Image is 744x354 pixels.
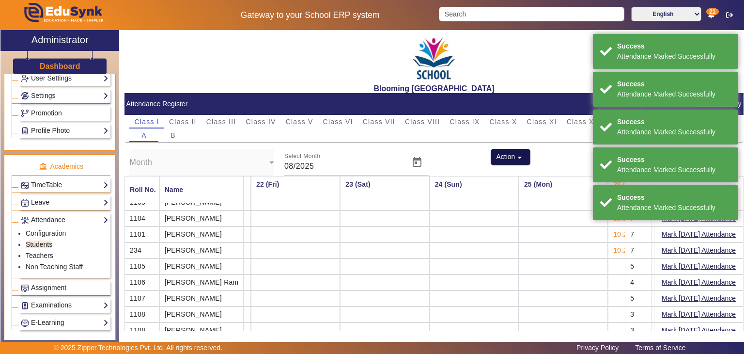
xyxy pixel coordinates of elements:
mat-cell: 1101 [124,226,161,242]
mat-cell: 5 [625,258,652,274]
span: Class I [134,118,159,125]
td: 10:29 AM/-- [608,242,697,258]
mat-cell: 234 [124,242,161,258]
mat-cell: 1108 [124,322,161,338]
span: Class II [169,118,197,125]
a: Non Teaching Staff [26,263,83,271]
mat-header-cell: Name [159,176,244,203]
span: Promotion [31,109,62,117]
span: Class VI [323,118,353,125]
th: 22 (Fri) [251,176,340,203]
mat-cell: 7 [625,242,652,258]
mat-cell: 7 [625,226,652,242]
div: Success [617,79,731,89]
p: © 2025 Zipper Technologies Pvt. Ltd. All rights reserved. [54,343,223,353]
th: 25 (Mon) [519,176,608,203]
mat-cell: [PERSON_NAME] [159,242,244,258]
button: Action [491,149,530,165]
mat-header-cell: Roll No. [124,176,161,203]
div: Attendance Marked Successfully [617,165,731,175]
mat-cell: 1107 [124,290,161,306]
span: Class XI [527,118,557,125]
button: Mark [DATE] Attendance [661,244,737,257]
span: Assignment [31,284,66,291]
mat-cell: 1106 [124,274,161,290]
mat-cell: 4 [625,274,652,290]
button: Mark [DATE] Attendance [661,292,737,305]
button: Mark [DATE] Attendance [661,228,737,241]
mat-label: Select Month [284,153,321,160]
span: Class VII [363,118,395,125]
div: Success [617,155,731,165]
h2: Administrator [31,34,89,46]
mat-cell: 1104 [124,210,161,226]
mat-cell: 1105 [124,258,161,274]
span: Class VIII [405,118,440,125]
h3: Dashboard [40,62,80,71]
img: academic.png [39,162,47,171]
span: Class X [490,118,517,125]
div: Attendance Marked Successfully [617,89,731,99]
a: Configuration [26,229,66,237]
mat-cell: [PERSON_NAME] [159,306,244,322]
span: Class V [286,118,313,125]
div: Success [617,117,731,127]
a: Assignment [21,282,108,293]
mat-cell: 3 [625,306,652,322]
mat-cell: [PERSON_NAME] Ram [159,274,244,290]
div: Attendance Marked Successfully [617,127,731,137]
div: Success [617,41,731,51]
button: Open calendar [405,151,429,174]
mat-cell: [PERSON_NAME] [159,210,244,226]
a: Teachers [26,252,53,259]
img: Branchoperations.png [21,110,29,117]
button: Mark [DATE] Attendance [661,308,737,321]
mat-cell: 3 [625,322,652,338]
mat-cell: [PERSON_NAME] [159,258,244,274]
mat-icon: arrow_drop_down [515,153,525,162]
mat-card-header: Attendance Register [124,93,744,115]
mat-cell: 1108 [124,306,161,322]
div: Attendance Marked Successfully [617,203,731,213]
div: Success [617,193,731,203]
span: Class IV [246,118,276,125]
p: Academics [12,161,110,172]
a: Promotion [21,108,108,119]
span: Class III [206,118,236,125]
div: Attendance Marked Successfully [617,51,731,62]
span: 21 [706,8,718,16]
button: Mark [DATE] Attendance [661,324,737,337]
button: Mark [DATE] Attendance [661,276,737,289]
a: Dashboard [39,61,81,71]
a: Terms of Service [630,341,690,354]
button: Mark [DATE] Attendance [661,260,737,273]
input: Search [439,7,624,21]
h2: Blooming [GEOGRAPHIC_DATA] [124,84,744,93]
img: 3e5c6726-73d6-4ac3-b917-621554bbe9c3 [410,32,458,84]
span: Class XII [567,118,599,125]
mat-cell: 5 [625,290,652,306]
mat-cell: [PERSON_NAME] [159,322,244,338]
span: B [170,132,176,139]
td: 10:29 AM/-- [608,226,697,242]
mat-cell: [PERSON_NAME] [159,290,244,306]
a: Privacy Policy [572,341,623,354]
span: Class IX [449,118,480,125]
th: 24 (Sun) [430,176,519,203]
h5: Gateway to your School ERP system [191,10,429,20]
mat-cell: [PERSON_NAME] [159,226,244,242]
span: A [141,132,147,139]
a: Administrator [0,30,119,51]
img: Assignments.png [21,285,29,292]
a: Students [26,241,52,248]
th: 23 (Sat) [340,176,429,203]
